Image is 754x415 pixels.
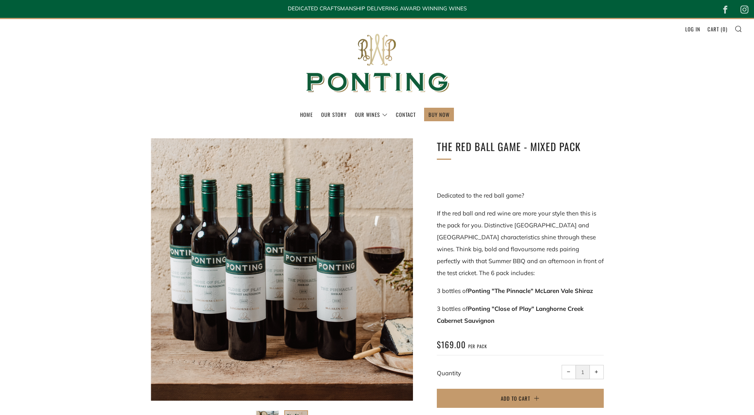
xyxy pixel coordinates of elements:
[468,343,487,349] span: per pack
[437,303,604,327] p: 3 bottles of
[437,190,604,202] p: Dedicated to the red ball game?
[707,23,727,35] a: Cart (0)
[428,108,450,121] a: BUY NOW
[437,305,583,324] strong: Ponting "Close of Play" Langhorne Creek Cabernet Sauvignon
[437,389,604,408] button: Add to Cart
[321,108,347,121] a: Our Story
[437,338,466,351] span: $169.00
[437,207,604,279] p: If the red ball and red wine are more your style then this is the pack for you. Distinctive [GEOG...
[723,25,726,33] span: 0
[300,108,313,121] a: Home
[437,285,604,297] p: 3 bottles of
[437,138,604,155] h1: The Red Ball Game - Mixed Pack
[685,23,700,35] a: Log in
[567,370,570,374] span: −
[576,365,590,379] input: quantity
[396,108,416,121] a: Contact
[595,370,598,374] span: +
[437,369,461,377] label: Quantity
[468,287,593,295] strong: Ponting "The Pinnacle" McLaren Vale Shiraz
[501,394,530,402] span: Add to Cart
[355,108,388,121] a: Our Wines
[298,19,457,108] img: Ponting Wines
